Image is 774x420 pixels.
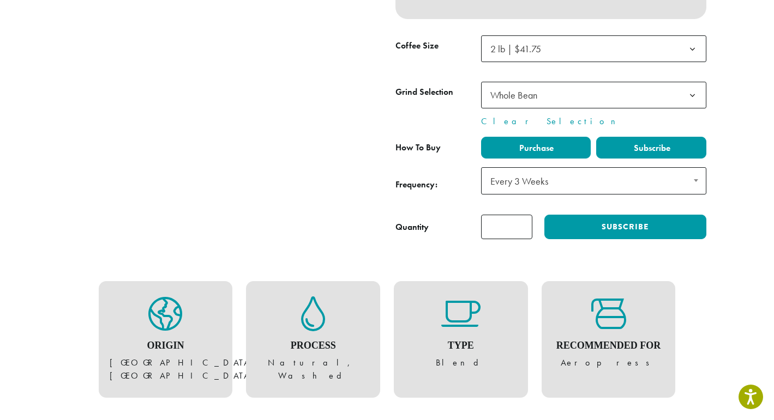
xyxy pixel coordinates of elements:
span: Subscribe [632,142,670,154]
span: 2 lb | $41.75 [486,38,552,59]
a: Clear Selection [481,115,706,128]
h4: Process [257,340,369,352]
input: Product quantity [481,215,532,239]
span: Whole Bean [490,89,537,101]
figure: Aeropress [553,296,665,369]
span: 2 lb | $41.75 [490,42,541,55]
span: Frequency: [395,178,481,191]
h4: Recommended For [553,340,665,352]
figure: [GEOGRAPHIC_DATA], [GEOGRAPHIC_DATA] [110,296,222,382]
span: Every 3 Weeks [481,167,706,194]
h4: Origin [110,340,222,352]
span: How To Buy [395,142,441,153]
figure: Blend [405,296,517,369]
span: Whole Bean [481,82,706,108]
label: Grind Selection [395,84,481,100]
span: Purchase [518,142,554,154]
span: 2 lb | $41.75 [481,35,706,62]
label: Coffee Size [395,38,481,54]
span: Every 3 Weeks [486,171,559,192]
button: Subscribe [544,215,706,239]
div: Quantity [395,221,429,234]
h4: Type [405,340,517,352]
figure: Natural, Washed [257,296,369,382]
span: Whole Bean [486,84,548,106]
